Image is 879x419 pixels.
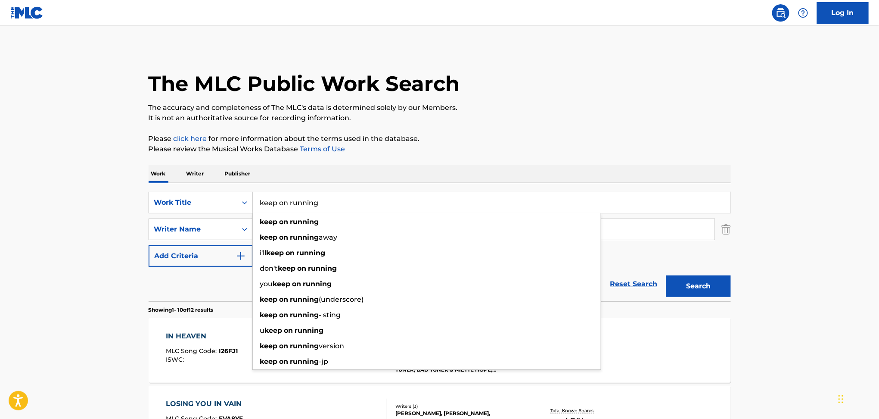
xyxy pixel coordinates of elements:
[260,280,273,288] span: you
[776,8,786,18] img: search
[280,311,289,319] strong: on
[280,357,289,366] strong: on
[817,2,869,24] a: Log In
[265,326,283,335] strong: keep
[290,233,319,241] strong: running
[319,233,338,241] span: away
[154,197,232,208] div: Work Title
[149,103,731,113] p: The accuracy and completeness of The MLC's data is determined solely by our Members.
[260,218,278,226] strong: keep
[184,165,207,183] p: Writer
[297,249,326,257] strong: running
[395,403,525,410] div: Writers ( 3 )
[260,357,278,366] strong: keep
[149,144,731,154] p: Please review the Musical Works Database
[308,264,337,272] strong: running
[149,113,731,123] p: It is not an authoritative source for recording information.
[260,249,267,257] span: i'll
[260,311,278,319] strong: keep
[149,165,168,183] p: Work
[290,342,319,350] strong: running
[260,264,278,272] span: don't
[149,71,460,97] h1: The MLC Public Work Search
[666,275,731,297] button: Search
[551,407,597,414] p: Total Known Shares:
[798,8,808,18] img: help
[149,245,253,267] button: Add Criteria
[260,233,278,241] strong: keep
[606,275,662,294] a: Reset Search
[319,295,364,303] span: (underscore)
[319,311,341,319] span: - sting
[284,326,293,335] strong: on
[286,249,295,257] strong: on
[166,356,186,363] span: ISWC :
[260,295,278,303] strong: keep
[298,145,345,153] a: Terms of Use
[149,134,731,144] p: Please for more information about the terms used in the database.
[149,318,731,383] a: IN HEAVENMLC Song Code:I26FJ1ISWC:Writers (3)[PERSON_NAME][PERSON_NAME][PERSON_NAME]Recording Art...
[280,295,289,303] strong: on
[295,326,324,335] strong: running
[236,251,246,261] img: 9d2ae6d4665cec9f34b9.svg
[149,306,214,314] p: Showing 1 - 10 of 12 results
[280,218,289,226] strong: on
[839,386,844,412] div: Drag
[10,6,43,19] img: MLC Logo
[273,280,291,288] strong: keep
[298,264,307,272] strong: on
[166,331,238,341] div: IN HEAVEN
[166,347,219,355] span: MLC Song Code :
[836,378,879,419] iframe: Chat Widget
[290,218,319,226] strong: running
[149,192,731,301] form: Search Form
[319,342,345,350] span: version
[290,295,319,303] strong: running
[154,224,232,235] div: Writer Name
[772,4,789,22] a: Public Search
[721,219,731,240] img: Delete Criterion
[166,399,246,409] div: LOSING YOU IN VAIN
[219,347,238,355] span: I26FJ1
[260,326,265,335] span: u
[174,134,207,143] a: click here
[278,264,296,272] strong: keep
[280,233,289,241] strong: on
[260,342,278,350] strong: keep
[280,342,289,350] strong: on
[319,357,329,366] span: -jp
[290,357,319,366] strong: running
[292,280,301,288] strong: on
[222,165,253,183] p: Publisher
[267,249,284,257] strong: keep
[795,4,812,22] div: Help
[303,280,332,288] strong: running
[290,311,319,319] strong: running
